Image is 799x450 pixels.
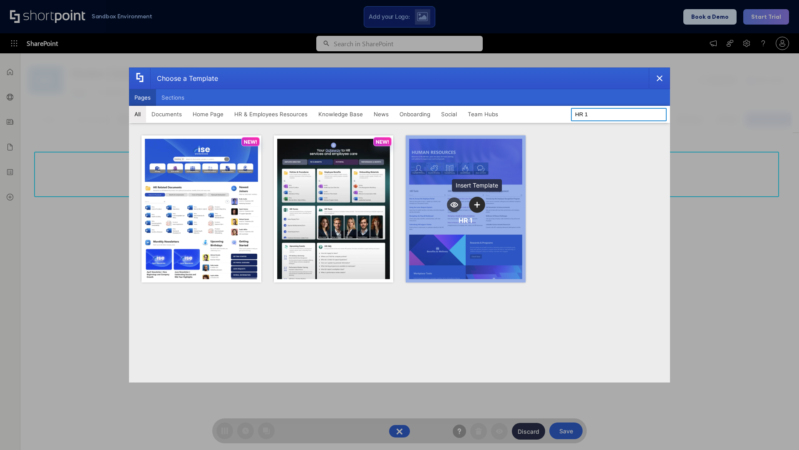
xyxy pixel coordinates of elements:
div: Choose a Template [150,68,218,89]
p: NEW! [376,139,389,145]
button: Social [436,106,462,122]
p: NEW! [244,139,257,145]
button: Home Page [187,106,229,122]
button: Onboarding [394,106,436,122]
input: Search [571,108,667,121]
button: Knowledge Base [313,106,368,122]
div: template selector [129,67,670,382]
button: HR & Employees Resources [229,106,313,122]
button: Team Hubs [462,106,504,122]
button: Documents [146,106,187,122]
button: News [368,106,394,122]
button: All [129,106,146,122]
button: Sections [156,89,190,106]
div: HR 1 [459,216,473,225]
button: Pages [129,89,156,106]
iframe: Chat Widget [757,410,799,450]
